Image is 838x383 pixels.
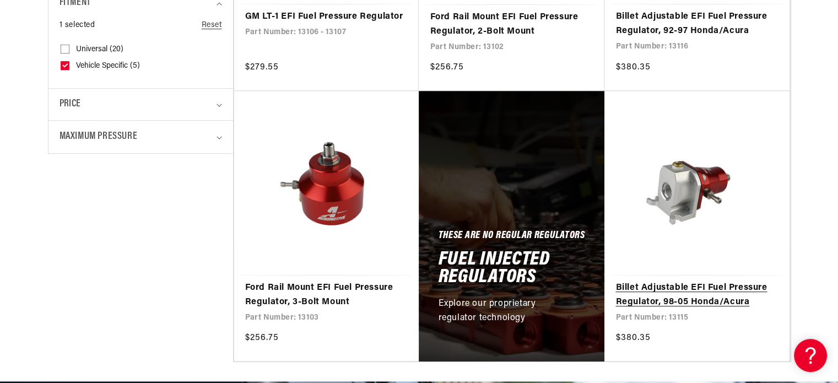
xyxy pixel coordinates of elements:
[60,129,138,145] span: Maximum Pressure
[76,61,140,71] span: Vehicle Specific (5)
[615,10,778,38] a: Billet Adjustable EFI Fuel Pressure Regulator, 92-97 Honda/Acura
[245,10,408,24] a: GM LT-1 EFI Fuel Pressure Regulator
[438,297,573,325] p: Explore our proprietary regulator technology
[202,19,222,31] a: Reset
[245,281,408,309] a: Ford Rail Mount EFI Fuel Pressure Regulator, 3-Bolt Mount
[60,19,95,31] span: 1 selected
[438,251,585,286] h2: Fuel Injected Regulators
[60,121,222,153] summary: Maximum Pressure (0 selected)
[438,232,585,241] h5: These Are No Regular Regulators
[60,89,222,120] summary: Price
[615,281,778,309] a: Billet Adjustable EFI Fuel Pressure Regulator, 98-05 Honda/Acura
[76,45,123,55] span: Universal (20)
[60,97,81,112] span: Price
[430,10,593,39] a: Ford Rail Mount EFI Fuel Pressure Regulator, 2-Bolt Mount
